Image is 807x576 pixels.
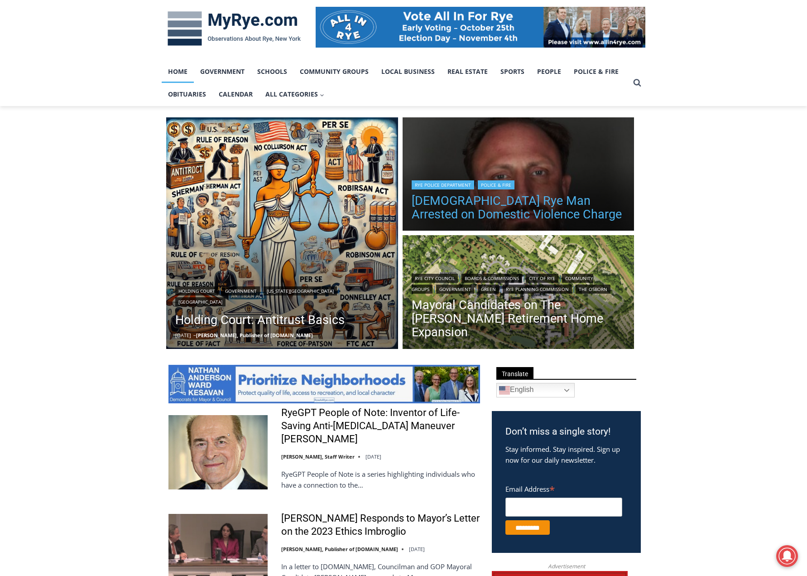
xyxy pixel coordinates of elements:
a: Government [436,285,474,294]
a: Mayoral Candidates on The [PERSON_NAME] Retirement Home Expansion [412,298,625,339]
a: [GEOGRAPHIC_DATA] [175,297,226,306]
a: Government [222,286,260,295]
a: Community Groups [293,60,375,83]
a: Read More Mayoral Candidates on The Osborn Retirement Home Expansion [403,235,634,351]
a: Rye Planning Commission [503,285,572,294]
a: Read More 42 Year Old Rye Man Arrested on Domestic Violence Charge [403,117,634,233]
time: [DATE] [175,332,191,339]
span: – [193,332,196,339]
time: [DATE] [365,453,381,460]
span: Translate [496,367,533,379]
img: (PHOTO: Rye PD arrested Michael P. O’Connell, age 42 of Rye, NY, on a domestic violence charge on... [403,117,634,233]
span: Advertisement [539,562,594,571]
a: [PERSON_NAME], Publisher of [DOMAIN_NAME] [196,332,313,339]
a: Green [478,285,499,294]
span: Intern @ [DOMAIN_NAME] [237,90,420,111]
a: Schools [251,60,293,83]
p: RyeGPT People of Note is a series highlighting individuals who have a connection to the… [281,469,480,490]
a: Sports [494,60,531,83]
a: RyeGPT People of Note: Inventor of Life-Saving Anti-[MEDICAL_DATA] Maneuver [PERSON_NAME] [281,407,480,445]
div: "The first chef I interviewed talked about coming to [GEOGRAPHIC_DATA] from [GEOGRAPHIC_DATA] in ... [229,0,428,88]
img: (PHOTO: Illustrative plan of The Osborn's proposed site plan from the July 10, 2025 planning comm... [403,235,634,351]
a: Boards & Commissions [461,274,522,283]
a: English [496,383,575,397]
button: View Search Form [629,75,645,91]
a: Rye City Council [412,274,458,283]
img: Holding Court Anti Trust Basics Illustration DALLE 2025-10-14 [166,117,398,349]
a: Real Estate [441,60,494,83]
a: Police & Fire [478,180,514,189]
a: [US_STATE][GEOGRAPHIC_DATA] [264,286,337,295]
a: The Osborn [576,285,610,294]
time: [DATE] [409,546,425,552]
a: Home [162,60,194,83]
img: MyRye.com [162,5,307,52]
div: | | | [175,285,389,306]
a: City of Rye [526,274,558,283]
a: Calendar [212,83,259,106]
a: Obituaries [162,83,212,106]
a: Rye Police Department [412,180,474,189]
a: Holding Court: Antitrust Basics [175,311,389,329]
a: Intern @ [DOMAIN_NAME] [218,88,439,113]
a: [PERSON_NAME] Responds to Mayor’s Letter on the 2023 Ethics Imbroglio [281,512,480,538]
a: Holding Court [175,286,218,295]
a: [PERSON_NAME], Staff Writer [281,453,355,460]
a: Local Business [375,60,441,83]
a: [PERSON_NAME], Publisher of [DOMAIN_NAME] [281,546,398,552]
a: Government [194,60,251,83]
a: [DEMOGRAPHIC_DATA] Rye Man Arrested on Domestic Violence Charge [412,194,625,221]
p: Stay informed. Stay inspired. Sign up now for our daily newsletter. [505,444,627,465]
a: Police & Fire [567,60,625,83]
div: | [412,179,625,189]
h3: Don’t miss a single story! [505,425,627,439]
button: Child menu of All Categories [259,83,331,106]
a: Read More Holding Court: Antitrust Basics [166,117,398,349]
div: | | | | | | | [412,272,625,294]
nav: Primary Navigation [162,60,629,106]
img: All in for Rye [316,7,645,48]
a: People [531,60,567,83]
img: en [499,385,510,396]
img: RyeGPT People of Note: Inventor of Life-Saving Anti-Choking Maneuver Dr. Henry Heimlich [168,415,268,489]
label: Email Address [505,480,622,496]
